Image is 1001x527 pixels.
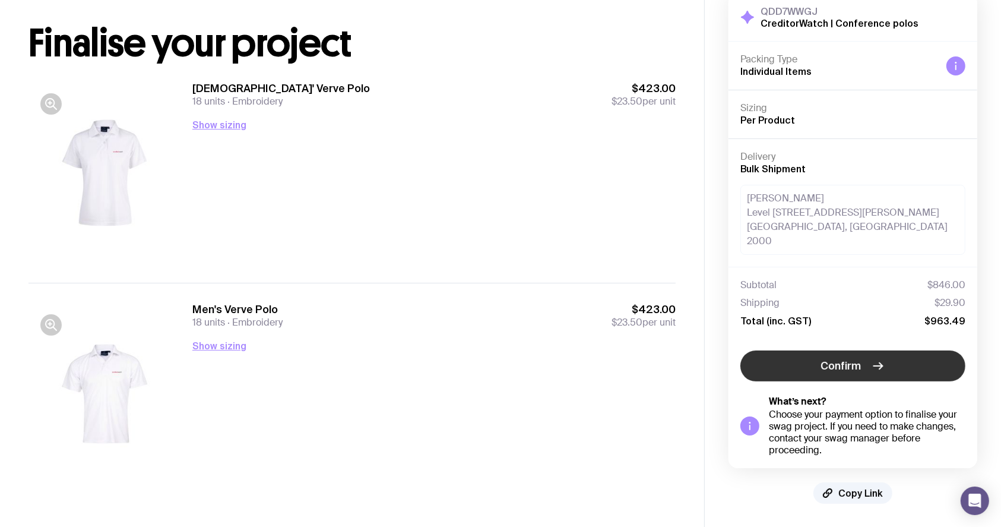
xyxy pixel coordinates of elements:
[740,102,965,114] h4: Sizing
[740,163,806,174] span: Bulk Shipment
[838,487,883,499] span: Copy Link
[612,95,642,108] span: $23.50
[740,351,965,381] button: Confirm
[612,316,642,329] span: $23.50
[192,302,283,317] h3: Men's Verve Polo
[192,95,225,108] span: 18 units
[192,81,370,96] h3: [DEMOGRAPHIC_DATA]' Verve Polo
[225,95,283,108] span: Embroidery
[192,316,225,329] span: 18 units
[612,81,676,96] span: $423.00
[740,315,811,327] span: Total (inc. GST)
[821,359,861,373] span: Confirm
[769,409,965,456] div: Choose your payment option to finalise your swag project. If you need to make changes, contact yo...
[192,339,246,353] button: Show sizing
[740,297,780,309] span: Shipping
[28,24,676,62] h1: Finalise your project
[961,487,989,515] div: Open Intercom Messenger
[612,317,676,329] span: per unit
[769,396,965,408] h5: What’s next?
[612,96,676,108] span: per unit
[740,279,777,291] span: Subtotal
[813,482,892,504] button: Copy Link
[740,66,812,77] span: Individual Items
[740,115,795,125] span: Per Product
[612,302,676,317] span: $423.00
[192,118,246,132] button: Show sizing
[924,315,965,327] span: $963.49
[225,316,283,329] span: Embroidery
[740,53,937,65] h4: Packing Type
[740,151,965,163] h4: Delivery
[935,297,965,309] span: $29.90
[761,5,918,17] h3: QDD7WWGJ
[927,279,965,291] span: $846.00
[740,185,965,255] div: [PERSON_NAME] Level [STREET_ADDRESS][PERSON_NAME] [GEOGRAPHIC_DATA], [GEOGRAPHIC_DATA] 2000
[761,17,918,29] h2: CreditorWatch | Conference polos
